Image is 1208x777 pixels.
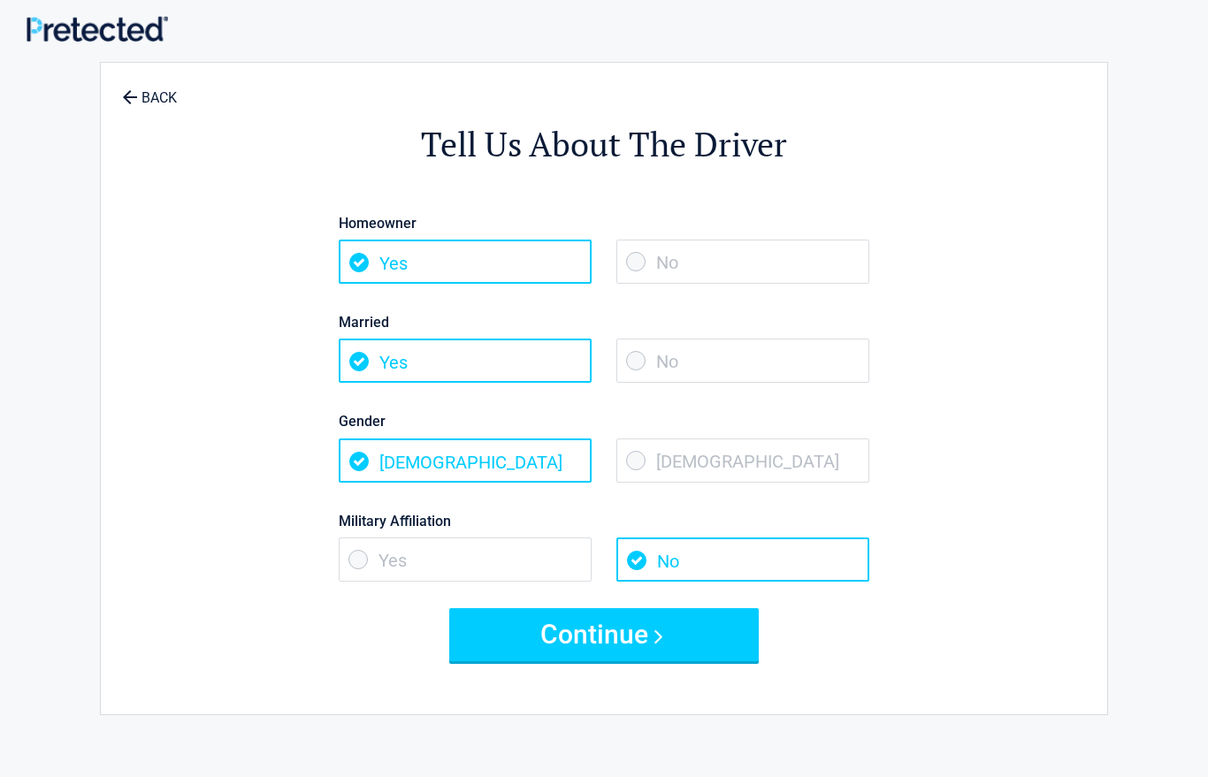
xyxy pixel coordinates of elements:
label: Gender [339,409,869,433]
span: [DEMOGRAPHIC_DATA] [339,438,592,483]
label: Homeowner [339,211,869,235]
span: Yes [339,339,592,383]
label: Married [339,310,869,334]
img: Main Logo [27,16,168,42]
button: Continue [449,608,759,661]
span: No [616,339,869,383]
span: No [616,240,869,284]
span: Yes [339,537,592,582]
span: Yes [339,240,592,284]
span: No [616,537,869,582]
a: BACK [119,74,180,105]
label: Military Affiliation [339,509,869,533]
span: [DEMOGRAPHIC_DATA] [616,438,869,483]
h2: Tell Us About The Driver [198,122,1010,167]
